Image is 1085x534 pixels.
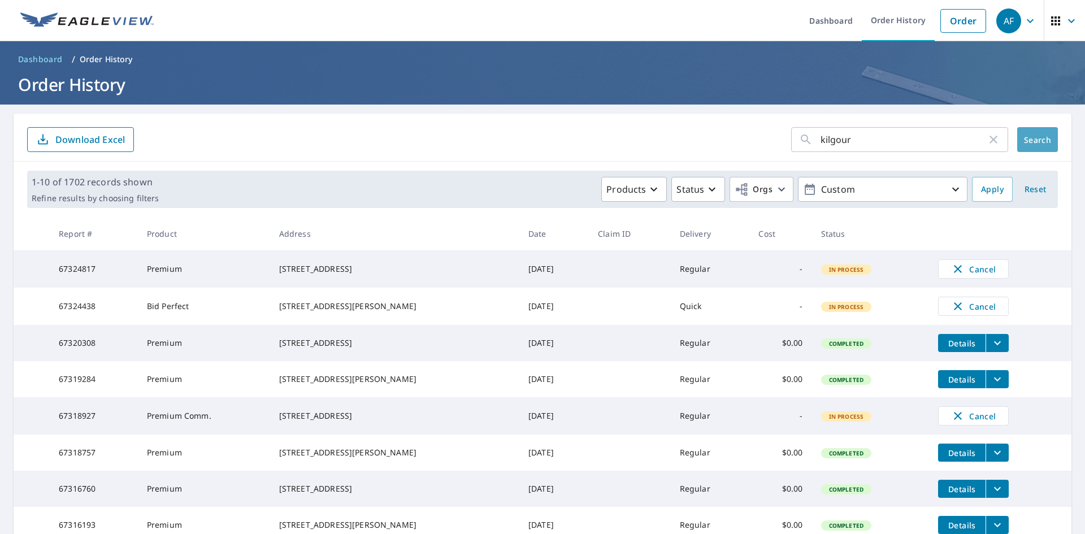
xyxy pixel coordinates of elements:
[822,485,870,493] span: Completed
[671,397,750,435] td: Regular
[279,447,510,458] div: [STREET_ADDRESS][PERSON_NAME]
[50,250,138,288] td: 67324817
[671,325,750,361] td: Regular
[821,124,987,155] input: Address, Report #, Claim ID, etc.
[279,263,510,275] div: [STREET_ADDRESS]
[601,177,667,202] button: Products
[945,484,979,494] span: Details
[50,288,138,325] td: 67324438
[950,409,997,423] span: Cancel
[749,250,811,288] td: -
[817,180,949,199] p: Custom
[950,262,997,276] span: Cancel
[676,183,704,196] p: Status
[519,397,589,435] td: [DATE]
[822,266,871,273] span: In Process
[671,217,750,250] th: Delivery
[50,471,138,507] td: 67316760
[938,480,986,498] button: detailsBtn-67316760
[27,127,134,152] button: Download Excel
[50,397,138,435] td: 67318927
[279,410,510,422] div: [STREET_ADDRESS]
[138,435,270,471] td: Premium
[279,301,510,312] div: [STREET_ADDRESS][PERSON_NAME]
[18,54,63,65] span: Dashboard
[996,8,1021,33] div: AF
[279,519,510,531] div: [STREET_ADDRESS][PERSON_NAME]
[822,340,870,348] span: Completed
[50,217,138,250] th: Report #
[279,374,510,385] div: [STREET_ADDRESS][PERSON_NAME]
[80,54,133,65] p: Order History
[749,361,811,397] td: $0.00
[938,259,1009,279] button: Cancel
[279,483,510,494] div: [STREET_ADDRESS]
[986,334,1009,352] button: filesDropdownBtn-67320308
[671,250,750,288] td: Regular
[279,337,510,349] div: [STREET_ADDRESS]
[938,406,1009,426] button: Cancel
[938,444,986,462] button: detailsBtn-67318757
[981,183,1004,197] span: Apply
[798,177,967,202] button: Custom
[671,435,750,471] td: Regular
[14,50,67,68] a: Dashboard
[1026,134,1049,145] span: Search
[938,370,986,388] button: detailsBtn-67319284
[138,288,270,325] td: Bid Perfect
[822,303,871,311] span: In Process
[519,288,589,325] td: [DATE]
[606,183,646,196] p: Products
[519,435,589,471] td: [DATE]
[138,397,270,435] td: Premium Comm.
[938,297,1009,316] button: Cancel
[945,448,979,458] span: Details
[1017,127,1058,152] button: Search
[822,413,871,420] span: In Process
[822,449,870,457] span: Completed
[812,217,930,250] th: Status
[72,53,75,66] li: /
[938,516,986,534] button: detailsBtn-67316193
[822,522,870,529] span: Completed
[138,471,270,507] td: Premium
[519,361,589,397] td: [DATE]
[749,288,811,325] td: -
[519,250,589,288] td: [DATE]
[945,520,979,531] span: Details
[671,177,725,202] button: Status
[735,183,772,197] span: Orgs
[671,361,750,397] td: Regular
[938,334,986,352] button: detailsBtn-67320308
[749,325,811,361] td: $0.00
[986,480,1009,498] button: filesDropdownBtn-67316760
[55,133,125,146] p: Download Excel
[671,471,750,507] td: Regular
[749,217,811,250] th: Cost
[749,397,811,435] td: -
[730,177,793,202] button: Orgs
[822,376,870,384] span: Completed
[1022,183,1049,197] span: Reset
[940,9,986,33] a: Order
[945,338,979,349] span: Details
[14,50,1071,68] nav: breadcrumb
[1017,177,1053,202] button: Reset
[50,435,138,471] td: 67318757
[589,217,671,250] th: Claim ID
[749,471,811,507] td: $0.00
[986,444,1009,462] button: filesDropdownBtn-67318757
[138,217,270,250] th: Product
[138,325,270,361] td: Premium
[945,374,979,385] span: Details
[14,73,1071,96] h1: Order History
[270,217,519,250] th: Address
[519,471,589,507] td: [DATE]
[20,12,154,29] img: EV Logo
[138,250,270,288] td: Premium
[986,516,1009,534] button: filesDropdownBtn-67316193
[50,325,138,361] td: 67320308
[519,325,589,361] td: [DATE]
[986,370,1009,388] button: filesDropdownBtn-67319284
[138,361,270,397] td: Premium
